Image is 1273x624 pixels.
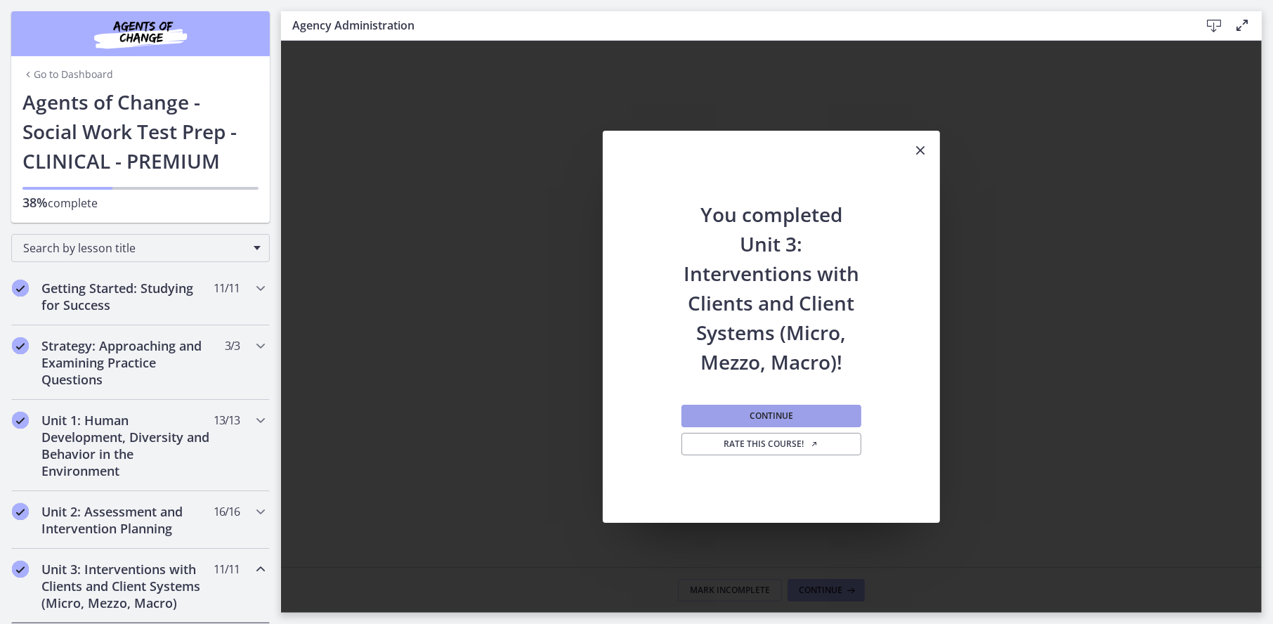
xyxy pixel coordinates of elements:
img: Agents of Change [56,17,225,51]
p: complete [22,194,259,212]
h2: Unit 1: Human Development, Diversity and Behavior in the Environment [41,412,213,479]
h2: Strategy: Approaching and Examining Practice Questions [41,337,213,388]
a: Go to Dashboard [22,67,113,82]
span: Continue [750,410,793,422]
i: Opens in a new window [811,440,819,448]
h3: Agency Administration [292,17,1177,34]
h2: Getting Started: Studying for Success [41,280,213,313]
h2: Unit 2: Assessment and Intervention Planning [41,503,213,537]
a: Rate this course! Opens in a new window [681,433,861,455]
span: 11 / 11 [214,561,240,578]
i: Completed [12,337,29,354]
i: Completed [12,412,29,429]
span: 38% [22,194,48,211]
span: Search by lesson title [23,240,247,256]
div: Search by lesson title [11,234,270,262]
i: Completed [12,503,29,520]
i: Completed [12,561,29,578]
span: Rate this course! [724,438,819,450]
span: 11 / 11 [214,280,240,297]
i: Completed [12,280,29,297]
button: Close [901,131,940,171]
span: 13 / 13 [214,412,240,429]
h1: Agents of Change - Social Work Test Prep - CLINICAL - PREMIUM [22,87,259,176]
h2: You completed Unit 3: Interventions with Clients and Client Systems (Micro, Mezzo, Macro)! [679,171,864,377]
button: Continue [681,405,861,427]
span: 16 / 16 [214,503,240,520]
span: 3 / 3 [225,337,240,354]
h2: Unit 3: Interventions with Clients and Client Systems (Micro, Mezzo, Macro) [41,561,213,611]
